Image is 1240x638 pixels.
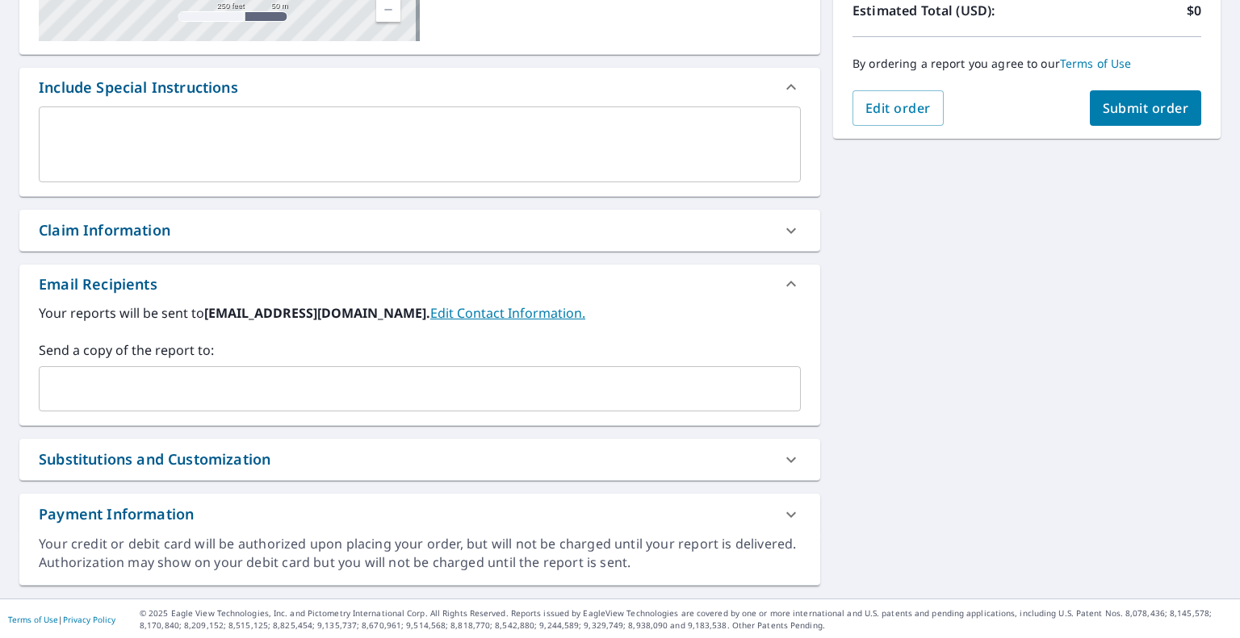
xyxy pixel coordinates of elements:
p: By ordering a report you agree to our [852,56,1201,71]
p: Estimated Total (USD): [852,1,1027,20]
div: Email Recipients [19,265,820,303]
div: Substitutions and Customization [39,448,270,470]
a: EditContactInfo [430,304,585,322]
label: Send a copy of the report to: [39,340,801,360]
div: Include Special Instructions [19,68,820,106]
div: Substitutions and Customization [19,439,820,480]
a: Terms of Use [1060,56,1132,71]
div: Payment Information [19,494,820,535]
p: $0 [1187,1,1201,20]
div: Claim Information [39,219,170,241]
b: [EMAIL_ADDRESS][DOMAIN_NAME]. [204,304,430,322]
div: Claim Information [19,210,820,251]
div: Payment Information [39,503,194,525]
div: Your credit or debit card will be authorized upon placing your order, but will not be charged unt... [39,535,801,572]
p: | [8,615,115,624]
label: Your reports will be sent to [39,303,801,323]
div: Include Special Instructions [39,77,238,98]
span: Submit order [1103,99,1189,117]
div: Email Recipients [39,273,157,295]
a: Privacy Policy [63,614,115,625]
a: Terms of Use [8,614,58,625]
button: Submit order [1090,90,1202,126]
p: © 2025 Eagle View Technologies, Inc. and Pictometry International Corp. All Rights Reserved. Repo... [140,607,1232,632]
button: Edit order [852,90,944,126]
span: Edit order [865,99,931,117]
